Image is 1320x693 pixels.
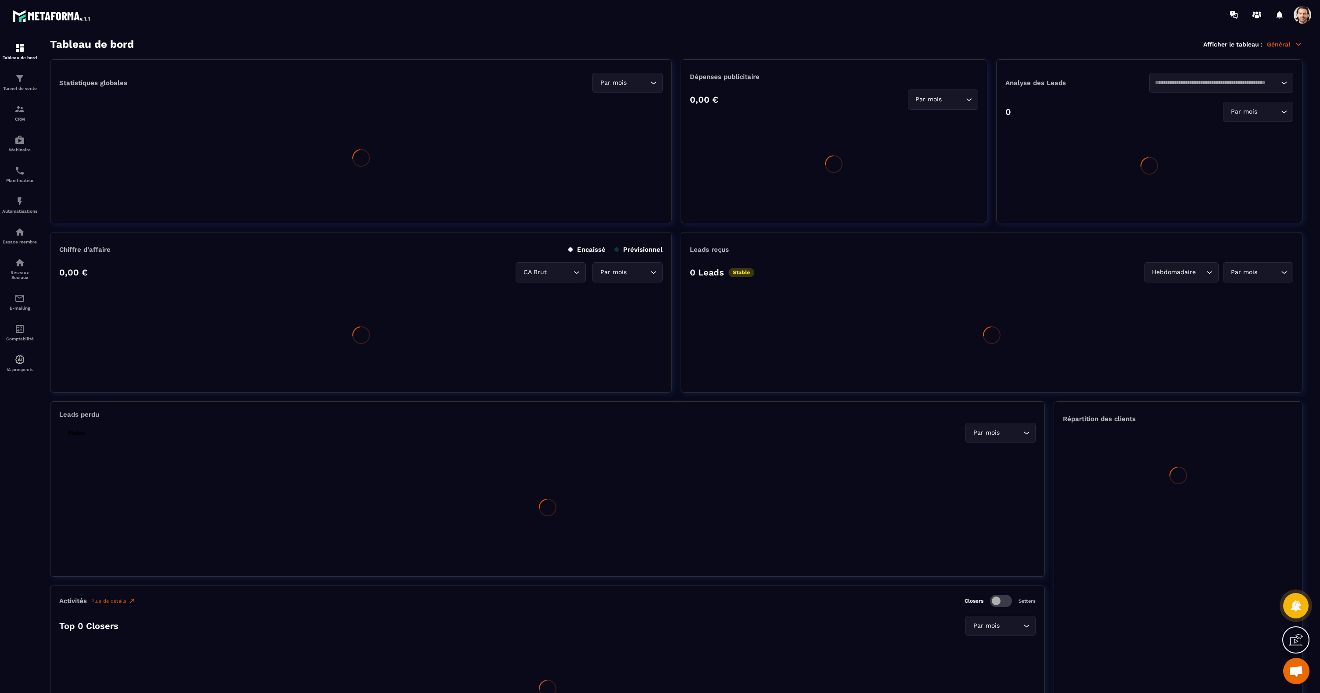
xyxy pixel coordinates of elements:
img: automations [14,135,25,145]
span: Par mois [1229,268,1259,277]
p: 0 Leads [690,267,724,278]
input: Search for option [1259,107,1279,117]
p: Répartition des clients [1063,415,1293,423]
p: Espace membre [2,239,37,244]
input: Search for option [1001,428,1021,438]
div: Search for option [908,89,978,110]
p: 0,00 € [690,94,718,105]
p: Chiffre d’affaire [59,246,111,254]
img: formation [14,73,25,84]
a: schedulerschedulerPlanificateur [2,159,37,189]
img: formation [14,43,25,53]
p: Top 0 Closers [59,621,118,631]
p: Analyse des Leads [1005,79,1149,87]
div: Search for option [965,423,1036,443]
a: formationformationTableau de bord [2,36,37,67]
span: Par mois [914,95,944,104]
div: Search for option [592,262,663,282]
a: Plus de détails [91,597,136,604]
p: Stable [64,429,90,438]
p: Activités [59,597,87,605]
a: social-networksocial-networkRéseaux Sociaux [2,251,37,286]
div: Search for option [1149,73,1293,93]
span: Hebdomadaire [1150,268,1198,277]
a: formationformationTunnel de vente [2,67,37,97]
p: Leads reçus [690,246,729,254]
img: automations [14,227,25,237]
p: Automatisations [2,209,37,214]
input: Search for option [1198,268,1204,277]
a: formationformationCRM [2,97,37,128]
div: Search for option [1223,262,1293,282]
a: Mở cuộc trò chuyện [1283,658,1309,684]
a: accountantaccountantComptabilité [2,317,37,348]
input: Search for option [1001,621,1021,631]
span: Par mois [598,268,628,277]
span: Par mois [598,78,628,88]
p: E-mailing [2,306,37,311]
p: Dépenses publicitaire [690,73,978,81]
p: Stable [728,268,754,277]
img: narrow-up-right-o.6b7c60e2.svg [129,597,136,604]
p: IA prospects [2,367,37,372]
p: Réseaux Sociaux [2,270,37,280]
p: Comptabilité [2,336,37,341]
p: Afficher le tableau : [1203,41,1263,48]
img: scheduler [14,165,25,176]
img: automations [14,196,25,207]
p: CRM [2,117,37,121]
a: automationsautomationsWebinaire [2,128,37,159]
p: Tunnel de vente [2,86,37,91]
p: 0 [1005,107,1011,117]
p: Statistiques globales [59,79,127,87]
input: Search for option [628,78,648,88]
input: Search for option [549,268,571,277]
a: automationsautomationsEspace membre [2,220,37,251]
p: Encaissé [568,246,606,254]
span: Par mois [971,621,1001,631]
img: social-network [14,257,25,268]
p: Tableau de bord [2,55,37,60]
img: email [14,293,25,304]
img: accountant [14,324,25,334]
span: Par mois [1229,107,1259,117]
span: CA Brut [521,268,549,277]
input: Search for option [944,95,964,104]
input: Search for option [628,268,648,277]
div: Search for option [592,73,663,93]
div: Search for option [1144,262,1219,282]
a: automationsautomationsAutomatisations [2,189,37,220]
p: Closers [965,598,983,604]
img: logo [12,8,91,24]
input: Search for option [1155,78,1279,88]
a: emailemailE-mailing [2,286,37,317]
img: formation [14,104,25,114]
div: Search for option [516,262,586,282]
p: Leads perdu [59,411,99,418]
p: Webinaire [2,147,37,152]
p: Général [1267,40,1302,48]
p: Planificateur [2,178,37,183]
input: Search for option [1259,268,1279,277]
span: Par mois [971,428,1001,438]
img: automations [14,354,25,365]
div: Search for option [1223,102,1293,122]
h3: Tableau de bord [50,38,134,50]
p: Prévisionnel [614,246,663,254]
p: Setters [1019,598,1036,604]
div: Search for option [965,616,1036,636]
p: 0,00 € [59,267,88,278]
